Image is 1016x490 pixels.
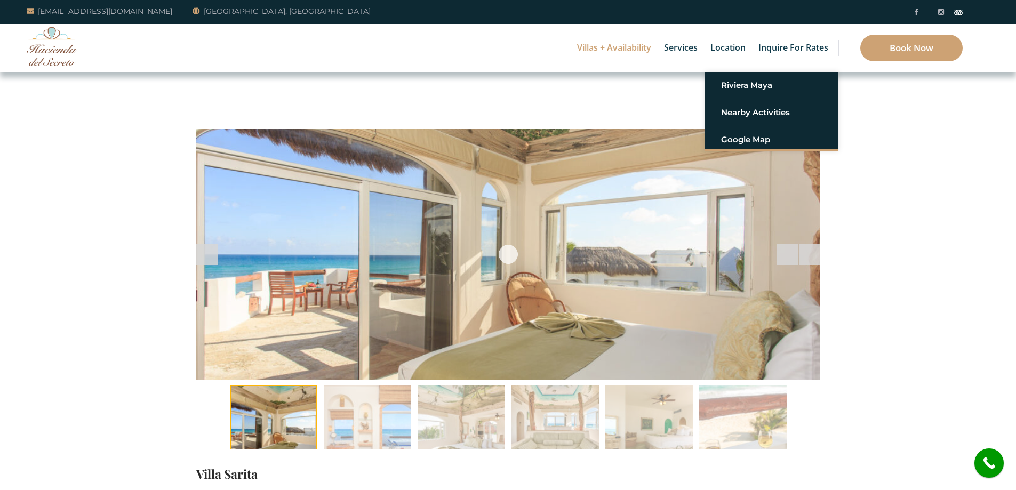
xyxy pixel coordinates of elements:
img: Awesome Logo [27,27,77,66]
a: Book Now [860,35,963,61]
a: Location [705,24,751,72]
img: Tripadvisor_logomark.svg [954,10,963,15]
a: Nearby Activities [721,103,822,122]
a: Google Map [721,130,822,149]
img: IMG_1293-Editar-150x150.jpg [324,385,411,472]
a: [GEOGRAPHIC_DATA], [GEOGRAPHIC_DATA] [193,5,371,18]
img: IMG_1258-150x150.jpg [511,385,599,472]
img: IMG_1279-150x150.jpg [418,385,505,472]
a: Services [659,24,703,72]
a: Inquire for Rates [753,24,834,72]
a: Villa Sarita [196,465,258,482]
img: IMG_0493-e1590076387624-150x150.jpg [699,385,787,472]
i: call [977,451,1001,475]
a: [EMAIL_ADDRESS][DOMAIN_NAME] [27,5,172,18]
a: Riviera Maya [721,76,822,95]
a: Villas + Availability [572,24,657,72]
img: IMG_0484-150x150.jpg [605,385,693,472]
a: call [974,448,1004,478]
